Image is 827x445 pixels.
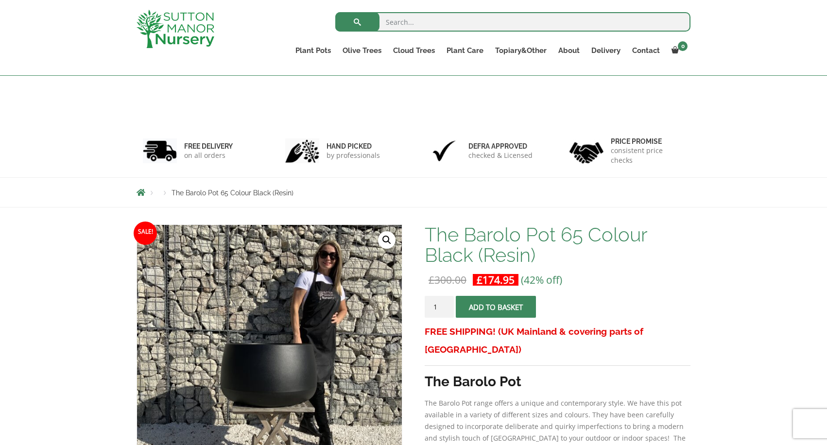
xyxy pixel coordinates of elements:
h6: hand picked [327,142,380,151]
span: £ [477,273,482,287]
p: consistent price checks [611,146,685,165]
a: 0 [666,44,690,57]
h1: The Barolo Pot 65 Colour Black (Resin) [425,224,690,265]
a: Olive Trees [337,44,387,57]
img: 3.jpg [427,138,461,163]
a: Delivery [586,44,626,57]
span: 0 [678,41,688,51]
span: Sale! [134,222,157,245]
a: Plant Pots [290,44,337,57]
bdi: 174.95 [477,273,515,287]
h6: Defra approved [468,142,533,151]
p: on all orders [184,151,233,160]
h6: FREE DELIVERY [184,142,233,151]
a: Contact [626,44,666,57]
a: About [552,44,586,57]
a: View full-screen image gallery [378,231,396,249]
a: Plant Care [441,44,489,57]
span: (42% off) [521,273,562,287]
input: Product quantity [425,296,454,318]
h3: FREE SHIPPING! (UK Mainland & covering parts of [GEOGRAPHIC_DATA]) [425,323,690,359]
button: Add to basket [456,296,536,318]
nav: Breadcrumbs [137,188,690,196]
img: logo [137,10,214,48]
img: 4.jpg [569,136,603,166]
p: by professionals [327,151,380,160]
span: £ [429,273,434,287]
p: checked & Licensed [468,151,533,160]
input: Search... [335,12,690,32]
bdi: 300.00 [429,273,466,287]
img: 1.jpg [143,138,177,163]
img: 2.jpg [285,138,319,163]
strong: The Barolo Pot [425,374,521,390]
span: The Barolo Pot 65 Colour Black (Resin) [172,189,293,197]
a: Cloud Trees [387,44,441,57]
a: Topiary&Other [489,44,552,57]
h6: Price promise [611,137,685,146]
